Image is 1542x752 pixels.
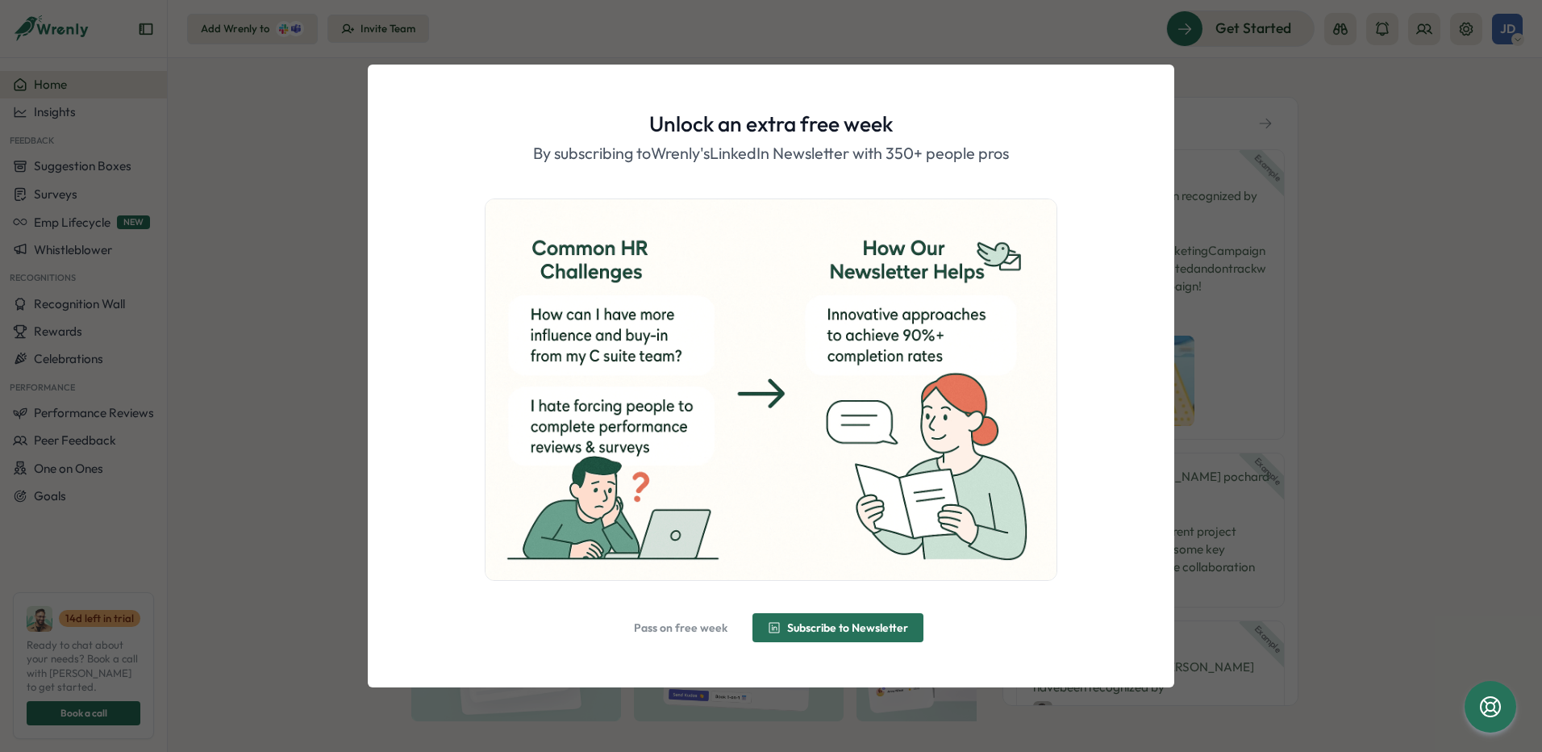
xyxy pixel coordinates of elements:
[619,613,743,642] button: Pass on free week
[752,613,923,642] button: Subscribe to Newsletter
[634,622,727,633] span: Pass on free week
[787,622,908,633] span: Subscribe to Newsletter
[486,199,1056,580] img: ChatGPT Image
[649,110,893,138] h1: Unlock an extra free week
[533,141,1009,166] p: By subscribing to Wrenly's LinkedIn Newsletter with 350+ people pros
